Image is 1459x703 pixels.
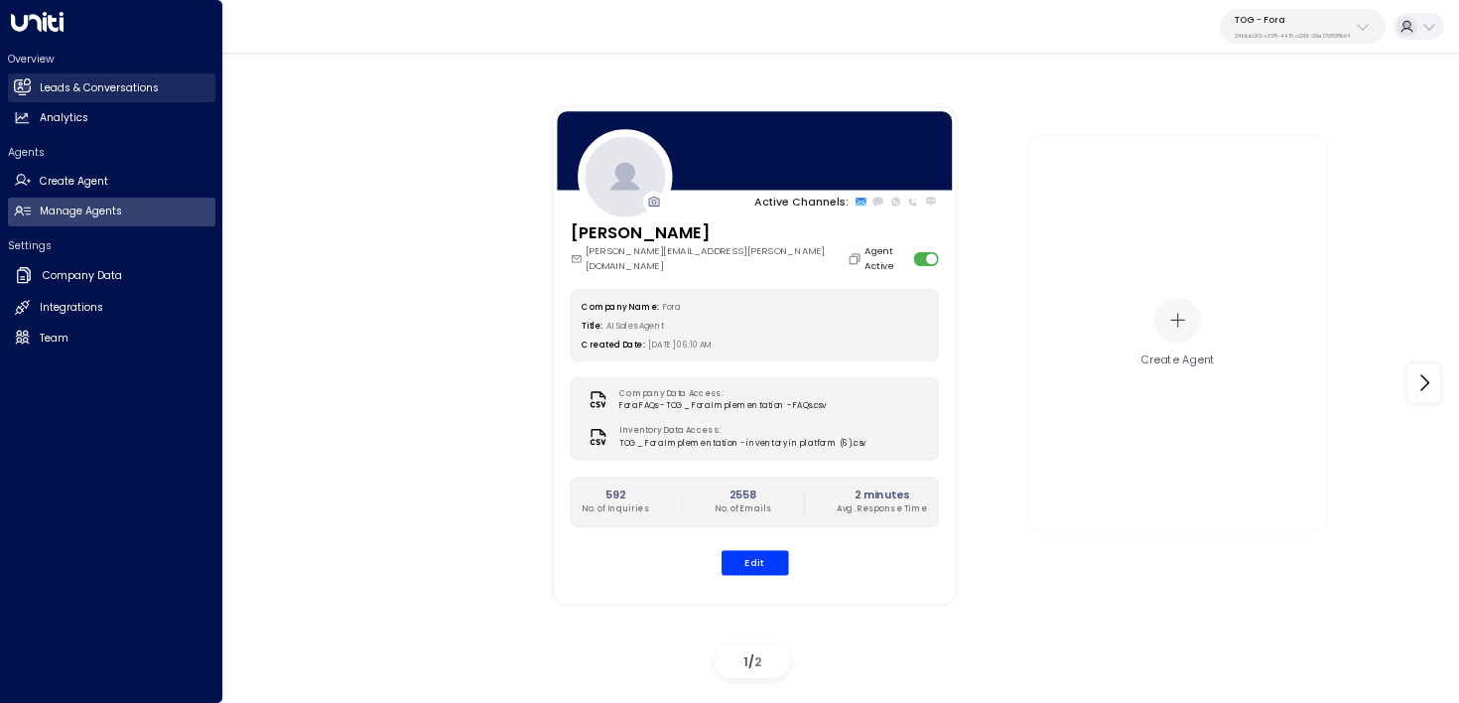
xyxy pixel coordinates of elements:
p: 24bbb2f3-cf28-4415-a26f-20e170838bf4 [1235,32,1351,40]
h2: 2558 [715,487,771,502]
button: Copy [847,251,864,265]
h2: Integrations [40,300,103,316]
button: TOG - Fora24bbb2f3-cf28-4415-a26f-20e170838bf4 [1220,9,1386,44]
h2: 2 minutes [837,487,927,502]
p: TOG - Fora [1235,14,1351,26]
span: Fora FAQs - TOG _ Fora Implementation - FAQs.csv [619,399,826,411]
label: Title: [582,321,602,332]
label: Agent Active [864,244,908,272]
label: Created Date: [582,339,644,350]
div: Create Agent [1140,352,1215,368]
span: TOG _ Fora Implementation - inventory in platform (6).csv [619,437,865,449]
a: Leads & Conversations [8,73,215,102]
div: [PERSON_NAME][EMAIL_ADDRESS][PERSON_NAME][DOMAIN_NAME] [570,244,864,272]
a: Integrations [8,294,215,323]
h2: 592 [582,487,649,502]
h2: Company Data [43,268,122,284]
p: No. of Inquiries [582,502,649,514]
h2: Analytics [40,110,88,126]
h3: [PERSON_NAME] [570,220,864,244]
label: Company Data Access: [619,387,819,399]
a: Team [8,324,215,352]
button: Edit [721,550,788,575]
span: Fora [662,302,680,313]
h2: Agents [8,145,215,160]
div: / [715,645,789,678]
span: AI Sales Agent [606,321,665,332]
h2: Manage Agents [40,204,122,219]
span: [DATE] 06:10 AM [648,339,713,350]
span: 2 [754,653,761,670]
span: 1 [743,653,748,670]
p: Active Channels: [754,194,849,210]
a: Create Agent [8,167,215,196]
label: Inventory Data Access: [619,425,860,437]
label: Company Name: [582,302,658,313]
h2: Leads & Conversations [40,80,159,96]
a: Manage Agents [8,198,215,226]
p: No. of Emails [715,502,771,514]
p: Avg. Response Time [837,502,927,514]
h2: Create Agent [40,174,108,190]
h2: Team [40,331,68,347]
h2: Settings [8,238,215,253]
h2: Overview [8,52,215,67]
a: Analytics [8,104,215,133]
a: Company Data [8,260,215,292]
